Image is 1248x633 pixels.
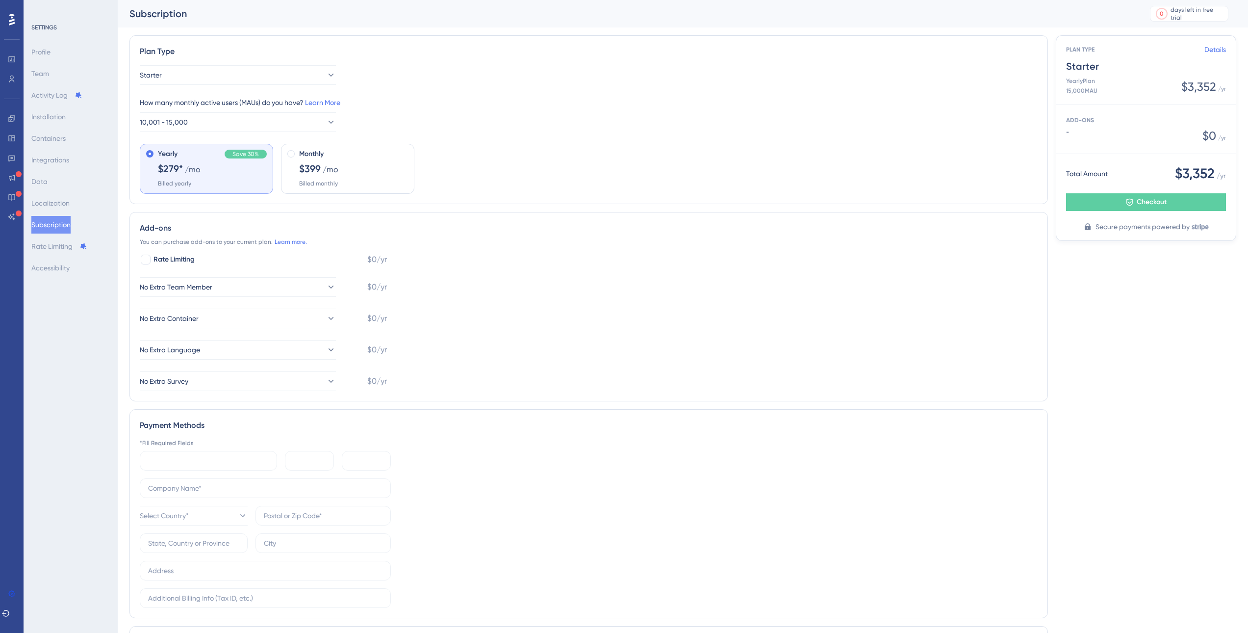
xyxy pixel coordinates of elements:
span: 15,000 MAU [1066,87,1097,95]
iframe: UserGuiding AI Assistant Launcher [1207,594,1236,624]
a: Learn more. [275,238,307,246]
iframe: Secure expiration date input frame [293,455,330,467]
button: Checkout [1066,193,1226,211]
span: $279* [158,162,183,176]
button: No Extra Language [140,340,336,360]
span: You can purchase add-ons to your current plan. [140,238,273,246]
div: Subscription [129,7,1125,21]
button: Data [31,173,48,190]
span: Save 30% [232,150,259,158]
button: Installation [31,108,66,126]
span: Rate Limiting [153,254,195,265]
button: Containers [31,130,66,147]
span: /mo [185,164,201,176]
input: State, Country or Province [148,538,239,549]
span: No Extra Survey [140,375,188,387]
span: Secure payments powered by [1095,221,1190,233]
span: $3,352 [1181,79,1216,95]
span: $0/yr [367,281,387,293]
span: $0/yr [367,313,387,324]
span: $0/yr [367,344,387,356]
span: $0/yr [367,254,387,265]
button: 10,001 - 15,000 [140,112,336,132]
div: SETTINGS [31,24,111,31]
span: / yr [1217,170,1226,182]
span: Billed yearly [158,180,191,187]
div: Add-ons [140,222,1038,234]
button: Rate Limiting [31,237,87,255]
input: Address [148,565,382,576]
a: Learn More [305,99,340,106]
span: Monthly [299,148,324,160]
span: $0/yr [367,375,387,387]
div: days left in free trial [1171,6,1225,22]
span: No Extra Container [140,313,199,324]
iframe: Secure card number input frame [148,455,273,467]
span: Yearly [158,148,178,160]
span: $3,352 [1175,164,1215,184]
input: Postal or Zip Code* [264,510,382,521]
input: Company Name* [148,483,382,494]
button: Subscription [31,216,71,234]
span: - [1066,128,1202,136]
span: $399 [299,162,321,176]
span: $ 0 [1202,128,1216,144]
div: How many monthly active users (MAUs) do you have? [140,97,1038,108]
div: 0 [1160,10,1164,18]
span: / yr [1218,134,1226,142]
button: Activity Log [31,86,82,104]
button: Localization [31,194,70,212]
span: / yr [1218,85,1226,93]
button: Starter [140,65,336,85]
button: No Extra Container [140,309,336,328]
button: Select Country* [140,506,248,526]
button: Integrations [31,151,69,169]
span: Select Country* [140,510,189,522]
span: No Extra Language [140,344,200,356]
span: Starter [140,69,162,81]
span: No Extra Team Member [140,281,212,293]
span: PLAN TYPE [1066,46,1204,53]
button: Profile [31,43,51,61]
div: Payment Methods [140,420,1038,431]
span: Billed monthly [299,180,338,187]
div: Plan Type [140,46,1038,57]
input: Additional Billing Info (Tax ID, etc.) [148,593,382,604]
span: /mo [323,164,338,176]
span: ADD-ONS [1066,117,1094,124]
span: Total Amount [1066,168,1108,180]
button: No Extra Survey [140,371,336,391]
button: Team [31,65,49,82]
button: Accessibility [31,259,70,277]
span: Yearly Plan [1066,77,1097,85]
button: No Extra Team Member [140,277,336,297]
span: 10,001 - 15,000 [140,116,188,128]
span: Checkout [1137,196,1167,208]
input: City [264,538,382,549]
a: Details [1204,44,1226,55]
div: *Fill Required Fields [140,439,391,447]
iframe: Secure CVC input frame [350,455,387,467]
span: Starter [1066,59,1226,73]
